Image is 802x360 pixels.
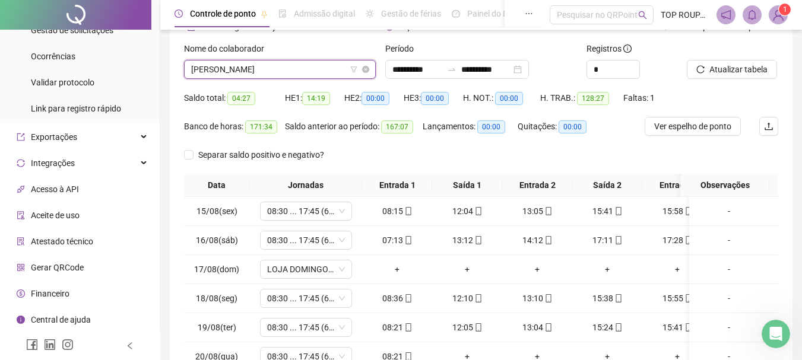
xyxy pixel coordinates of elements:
span: solution [17,237,25,246]
span: 08:30 ... 17:45 (6 HORAS) [267,202,345,220]
div: - [694,234,764,247]
div: Banco de horas: [184,120,285,133]
span: sync [17,159,25,167]
span: mobile [543,294,553,302]
span: Atualizar tabela [709,63,768,76]
div: 08:15 [367,205,427,218]
div: - [694,205,764,218]
span: 00:00 [362,92,389,105]
span: export [17,133,25,141]
span: filter [350,66,357,73]
span: close-circle [362,66,369,73]
span: info-circle [17,316,25,324]
button: Atualizar tabela [687,60,777,79]
div: + [507,263,568,276]
span: 00:00 [559,120,587,133]
span: down [338,295,345,302]
div: Quitações: [518,120,601,133]
img: 17852 [769,6,787,24]
span: 00:00 [421,92,449,105]
span: AMANDA OLIVEIRA FERREIRA [191,60,369,78]
span: audit [17,211,25,219]
span: Central de ajuda [31,315,91,324]
span: down [338,208,345,215]
span: mobile [683,207,693,215]
div: + [437,263,497,276]
span: 04:27 [227,92,255,105]
span: Validar protocolo [31,78,94,87]
div: 13:04 [507,321,568,334]
div: + [647,263,708,276]
span: 08:30 ... 17:45 (6 HORAS) [267,289,345,307]
span: 08:30 ... 17:45 (6 HORAS) [267,318,345,336]
span: file-done [278,9,287,18]
span: 171:34 [245,120,277,133]
div: 15:24 [577,321,638,334]
span: mobile [613,207,623,215]
span: 16/08(sáb) [196,235,238,245]
span: clock-circle [175,9,183,18]
div: H. NOT.: [463,91,540,105]
sup: Atualize o seu contato no menu Meus Dados [779,4,791,15]
span: ellipsis [525,9,533,18]
th: Saída 1 [432,174,502,197]
span: mobile [473,236,483,244]
span: notification [721,9,731,20]
span: search [638,11,647,20]
div: - [694,321,764,334]
span: linkedin [44,339,56,351]
span: sun [366,9,374,18]
span: mobile [683,236,693,244]
span: mobile [613,294,623,302]
span: reload [696,65,705,74]
span: Gestão de férias [381,9,441,18]
span: 128:27 [577,92,609,105]
th: Saída 2 [572,174,642,197]
span: Aceite de uso [31,211,80,220]
div: Lançamentos: [423,120,518,133]
th: Entrada 2 [502,174,572,197]
span: TOP ROUPAS 12 LTDA [661,8,709,21]
span: Integrações [31,158,75,168]
span: Observações [685,179,765,192]
div: 08:36 [367,292,427,305]
span: bell [747,9,757,20]
th: Jornadas [249,174,362,197]
div: H. TRAB.: [540,91,623,105]
span: upload [764,122,774,131]
div: 14:12 [507,234,568,247]
div: Saldo total: [184,91,285,105]
div: 07:13 [367,234,427,247]
th: Data [184,174,249,197]
span: Ver espelho de ponto [654,120,731,133]
span: 167:07 [381,120,413,133]
div: 13:12 [437,234,497,247]
span: mobile [683,294,693,302]
span: to [447,65,457,74]
span: 14:19 [302,92,330,105]
span: dashboard [452,9,460,18]
div: 12:10 [437,292,497,305]
span: pushpin [261,11,268,18]
div: + [367,263,427,276]
span: 1 [783,5,787,14]
span: mobile [683,323,693,332]
div: 13:05 [507,205,568,218]
span: mobile [613,236,623,244]
span: facebook [26,339,38,351]
span: Exportações [31,132,77,142]
div: + [577,263,638,276]
span: down [338,237,345,244]
div: 12:05 [437,321,497,334]
span: Admissão digital [294,9,355,18]
span: mobile [403,294,413,302]
span: 00:00 [477,120,505,133]
span: 15/08(sex) [196,206,237,216]
span: Registros [587,42,632,55]
span: 08:30 ... 17:45 (6 HORAS) [267,231,345,249]
span: LOJA DOMINGO 2 [267,260,345,278]
div: HE 2: [344,91,404,105]
span: api [17,185,25,193]
div: 17:11 [577,234,638,247]
span: down [338,353,345,360]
